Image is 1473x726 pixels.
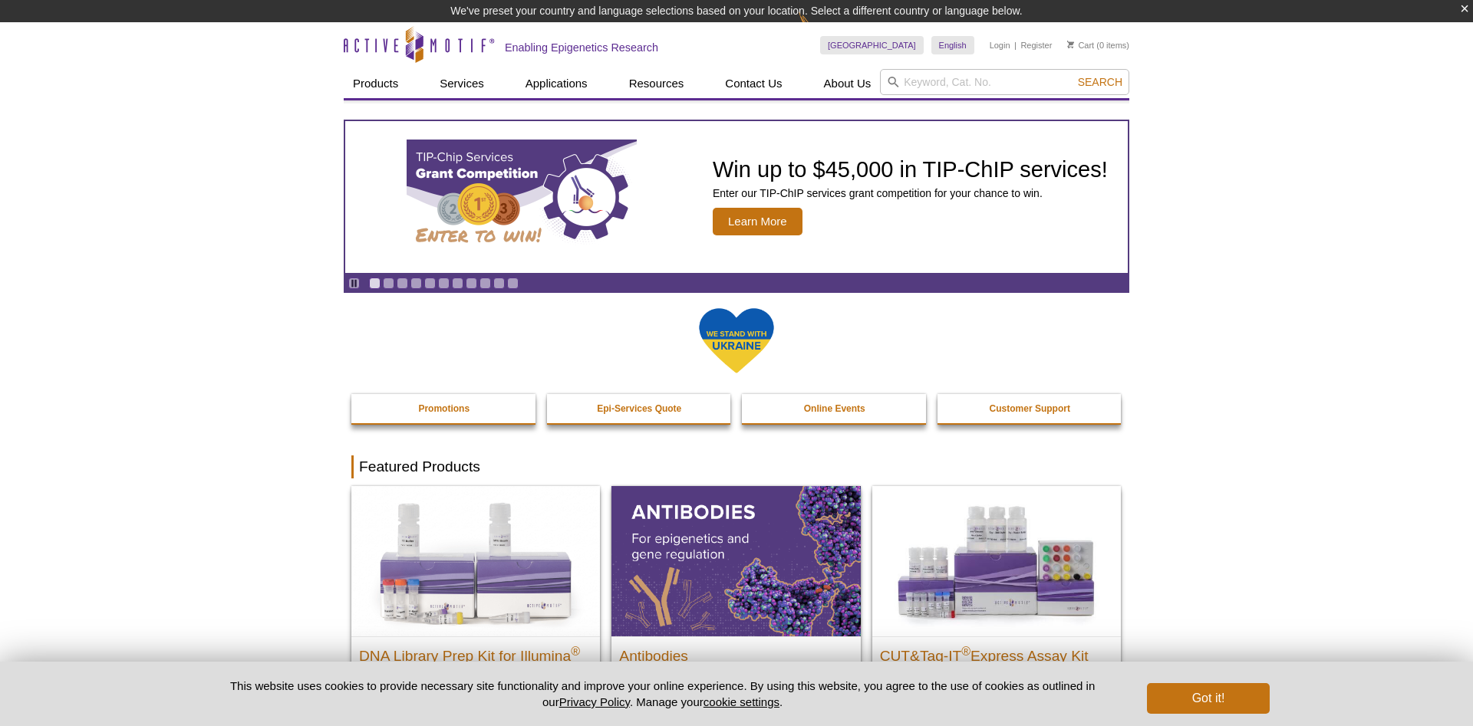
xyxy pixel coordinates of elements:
a: English [931,36,974,54]
strong: Online Events [804,403,865,414]
h2: Enabling Epigenetics Research [505,41,658,54]
li: | [1014,36,1017,54]
a: Go to slide 2 [383,278,394,289]
h2: Featured Products [351,455,1122,478]
a: CUT&Tag-IT® Express Assay Kit CUT&Tag-IT®Express Assay Kit Less variable and higher-throughput ge... [872,486,1121,718]
a: Applications [516,69,597,98]
article: TIP-ChIP Services Grant Competition [345,121,1128,273]
a: Contact Us [716,69,791,98]
strong: Promotions [418,403,470,414]
img: We Stand With Ukraine [698,307,775,375]
a: Go to slide 4 [410,278,422,289]
img: Your Cart [1067,41,1074,48]
img: CUT&Tag-IT® Express Assay Kit [872,486,1121,636]
a: Go to slide 11 [507,278,519,289]
h2: CUT&Tag-IT Express Assay Kit [880,641,1113,664]
input: Keyword, Cat. No. [880,69,1129,95]
h2: Antibodies [619,641,852,664]
button: Got it! [1147,683,1270,714]
a: About Us [815,69,881,98]
a: Toggle autoplay [348,278,360,289]
a: All Antibodies Antibodies Application-tested antibodies for ChIP, CUT&Tag, and CUT&RUN. [611,486,860,718]
a: Login [990,40,1010,51]
strong: Customer Support [990,403,1070,414]
a: Privacy Policy [559,695,630,708]
a: Register [1020,40,1052,51]
a: Go to slide 9 [479,278,491,289]
a: Resources [620,69,694,98]
a: Services [430,69,493,98]
a: Go to slide 10 [493,278,505,289]
sup: ® [571,645,580,658]
a: Go to slide 1 [369,278,381,289]
a: Go to slide 6 [438,278,450,289]
a: Online Events [742,394,928,423]
a: Cart [1067,40,1094,51]
h2: DNA Library Prep Kit for Illumina [359,641,592,664]
li: (0 items) [1067,36,1129,54]
a: TIP-ChIP Services Grant Competition Win up to $45,000 in TIP-ChIP services! Enter our TIP-ChIP se... [345,121,1128,273]
img: TIP-ChIP Services Grant Competition [407,140,637,255]
span: Search [1078,76,1122,88]
a: Go to slide 8 [466,278,477,289]
strong: Epi-Services Quote [597,403,681,414]
h2: Win up to $45,000 in TIP-ChIP services! [713,158,1108,181]
button: Search [1073,75,1127,89]
a: [GEOGRAPHIC_DATA] [820,36,924,54]
a: Epi-Services Quote [547,394,733,423]
a: Go to slide 3 [397,278,408,289]
a: Go to slide 7 [452,278,463,289]
img: Change Here [799,11,839,48]
button: cookie settings [704,695,779,708]
a: Promotions [351,394,537,423]
a: Products [344,69,407,98]
p: This website uses cookies to provide necessary site functionality and improve your online experie... [203,678,1122,710]
sup: ® [961,645,970,658]
a: Customer Support [938,394,1123,423]
p: Enter our TIP-ChIP services grant competition for your chance to win. [713,186,1108,200]
a: Go to slide 5 [424,278,436,289]
img: All Antibodies [611,486,860,636]
img: DNA Library Prep Kit for Illumina [351,486,600,636]
span: Learn More [713,208,802,235]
